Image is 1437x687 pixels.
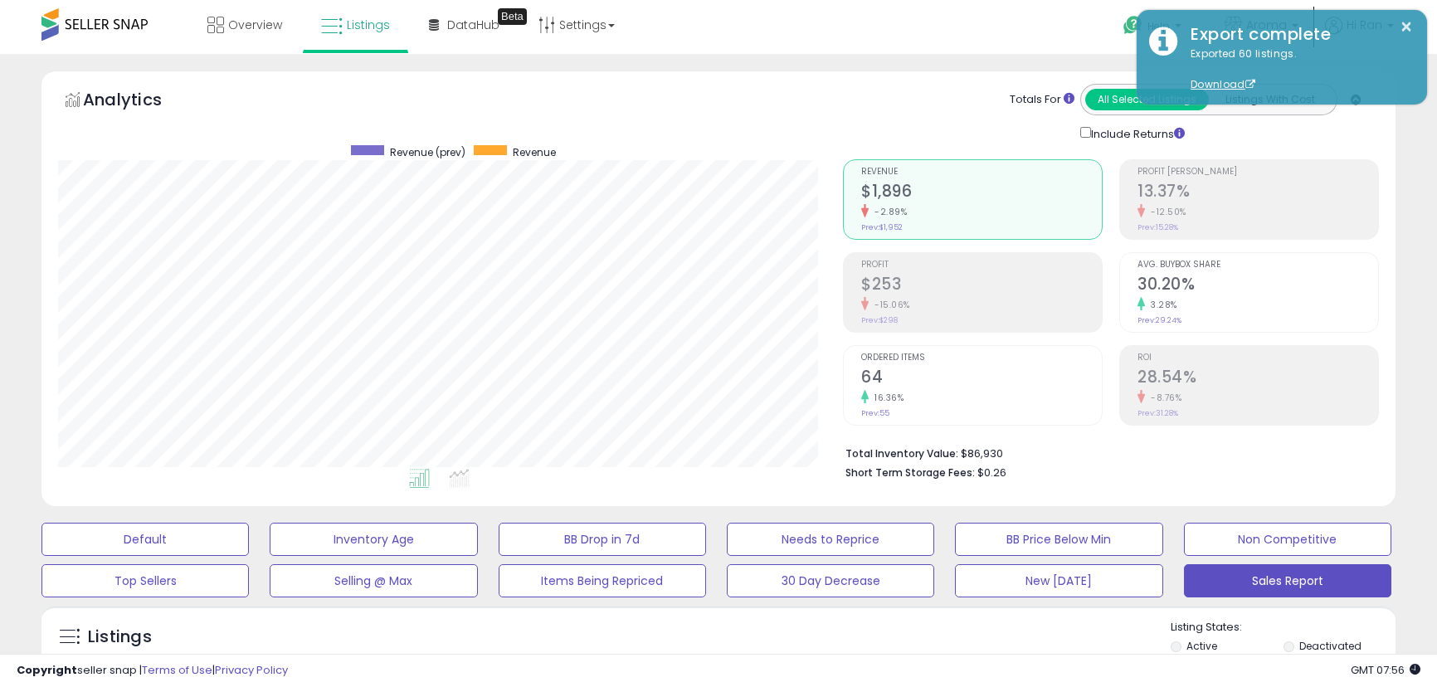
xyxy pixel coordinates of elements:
[447,17,499,33] span: DataHub
[1400,17,1413,37] button: ×
[977,465,1006,480] span: $0.26
[88,626,152,649] h5: Listings
[142,662,212,678] a: Terms of Use
[513,145,556,159] span: Revenue
[1351,662,1420,678] span: 2025-08-10 07:56 GMT
[727,523,934,556] button: Needs to Reprice
[1137,168,1378,177] span: Profit [PERSON_NAME]
[1137,275,1378,297] h2: 30.20%
[861,408,889,418] small: Prev: 55
[1171,620,1396,636] p: Listing States:
[861,261,1102,270] span: Profit
[869,392,904,404] small: 16.36%
[1068,124,1205,143] div: Include Returns
[861,353,1102,363] span: Ordered Items
[1145,392,1181,404] small: -8.76%
[1137,261,1378,270] span: Avg. Buybox Share
[1137,368,1378,390] h2: 28.54%
[270,564,477,597] button: Selling @ Max
[1085,89,1209,110] button: All Selected Listings
[1137,408,1178,418] small: Prev: 31.28%
[1145,299,1177,311] small: 3.28%
[1137,182,1378,204] h2: 13.37%
[41,523,249,556] button: Default
[861,368,1102,390] h2: 64
[347,17,390,33] span: Listings
[270,523,477,556] button: Inventory Age
[1184,564,1391,597] button: Sales Report
[845,446,958,460] b: Total Inventory Value:
[845,465,975,480] b: Short Term Storage Fees:
[1178,46,1415,93] div: Exported 60 listings.
[499,523,706,556] button: BB Drop in 7d
[1137,353,1378,363] span: ROI
[83,88,194,115] h5: Analytics
[228,17,282,33] span: Overview
[861,168,1102,177] span: Revenue
[390,145,465,159] span: Revenue (prev)
[727,564,934,597] button: 30 Day Decrease
[1178,22,1415,46] div: Export complete
[1184,523,1391,556] button: Non Competitive
[869,206,907,218] small: -2.89%
[1110,2,1198,54] a: Help
[215,662,288,678] a: Privacy Policy
[861,182,1102,204] h2: $1,896
[861,275,1102,297] h2: $253
[499,564,706,597] button: Items Being Repriced
[861,222,903,232] small: Prev: $1,952
[869,299,910,311] small: -15.06%
[1191,77,1255,91] a: Download
[1010,92,1074,108] div: Totals For
[41,564,249,597] button: Top Sellers
[17,663,288,679] div: seller snap | |
[1137,222,1178,232] small: Prev: 15.28%
[1137,315,1181,325] small: Prev: 29.24%
[861,315,898,325] small: Prev: $298
[955,523,1162,556] button: BB Price Below Min
[1123,15,1143,36] i: Get Help
[1145,206,1186,218] small: -12.50%
[498,8,527,25] div: Tooltip anchor
[845,442,1366,462] li: $86,930
[17,662,77,678] strong: Copyright
[955,564,1162,597] button: New [DATE]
